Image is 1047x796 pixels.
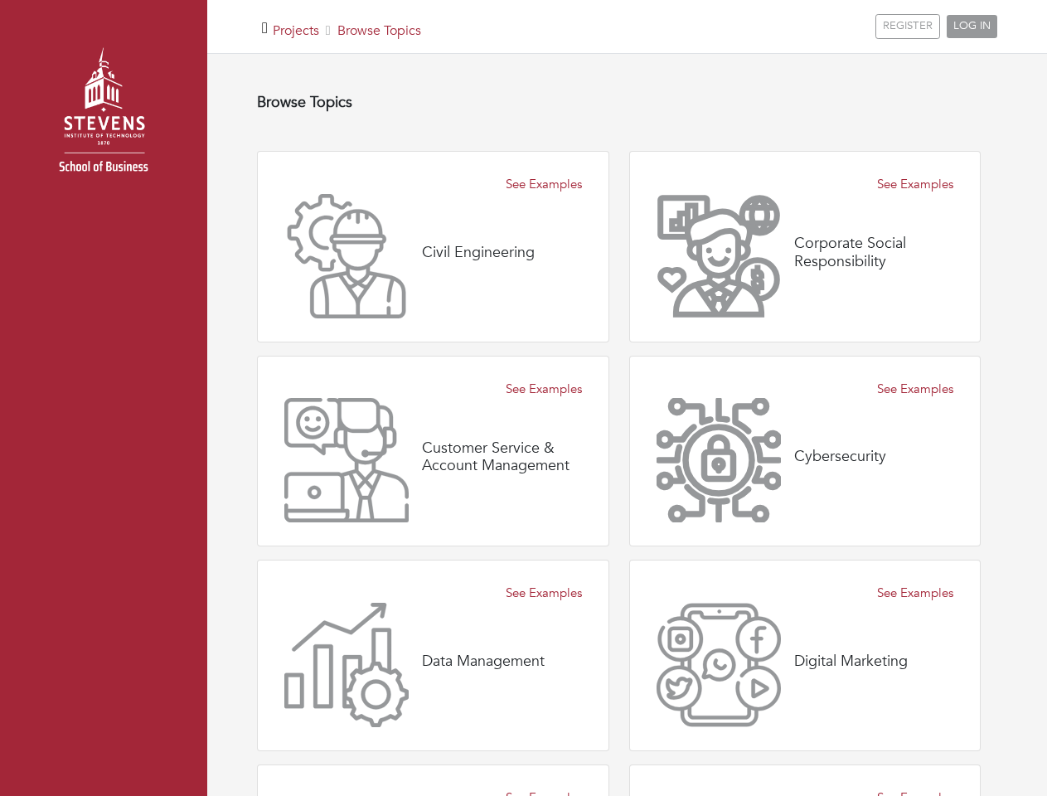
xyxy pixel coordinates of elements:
[877,584,953,603] a: See Examples
[17,29,191,203] img: stevens_logo.png
[877,380,953,399] a: See Examples
[947,15,997,38] a: LOG IN
[506,175,582,194] a: See Examples
[422,653,545,671] h4: Data Management
[273,22,319,40] a: Projects
[422,244,535,262] h4: Civil Engineering
[794,235,954,270] h4: Corporate Social Responsibility
[422,439,582,475] h4: Customer Service & Account Management
[337,22,421,40] a: Browse Topics
[877,175,953,194] a: See Examples
[794,653,908,671] h4: Digital Marketing
[257,94,981,112] h4: Browse Topics
[506,584,582,603] a: See Examples
[506,380,582,399] a: See Examples
[794,448,886,466] h4: Cybersecurity
[875,14,940,39] a: REGISTER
